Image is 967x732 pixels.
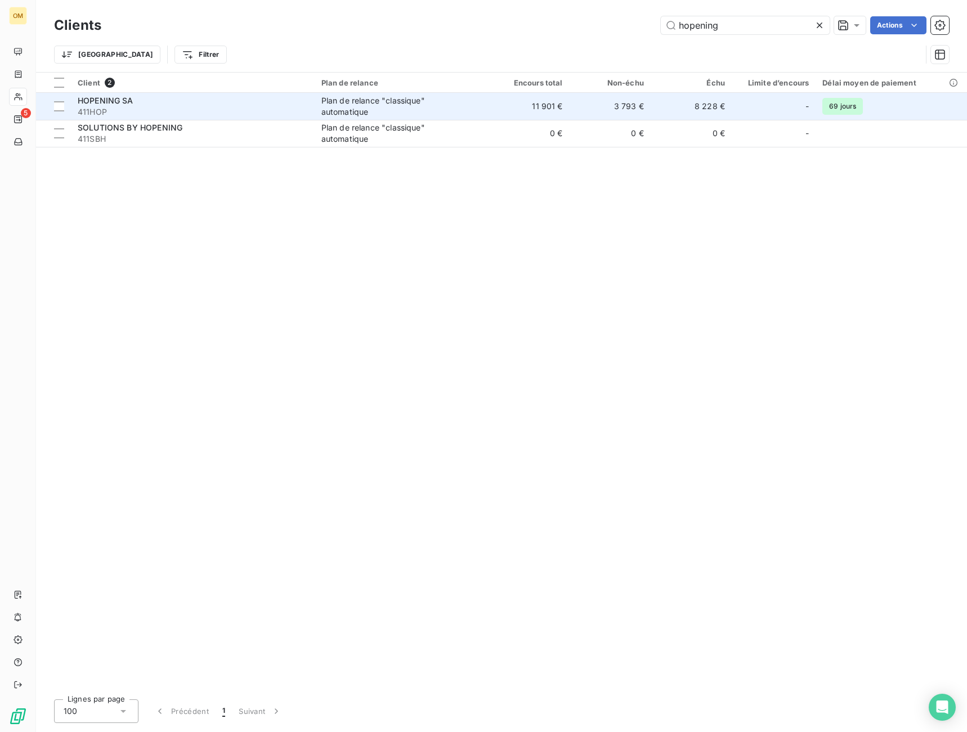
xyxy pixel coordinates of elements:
[21,108,31,118] span: 5
[651,93,732,120] td: 8 228 €
[78,78,100,87] span: Client
[9,707,27,725] img: Logo LeanPay
[222,706,225,717] span: 1
[657,78,725,87] div: Échu
[174,46,226,64] button: Filtrer
[321,78,482,87] div: Plan de relance
[78,123,182,132] span: SOLUTIONS BY HOPENING
[651,120,732,147] td: 0 €
[78,106,308,118] span: 411HOP
[738,78,809,87] div: Limite d’encours
[929,694,956,721] div: Open Intercom Messenger
[54,46,160,64] button: [GEOGRAPHIC_DATA]
[488,93,569,120] td: 11 901 €
[661,16,830,34] input: Rechercher
[216,699,232,723] button: 1
[495,78,562,87] div: Encours total
[822,78,960,87] div: Délai moyen de paiement
[232,699,289,723] button: Suivant
[78,133,308,145] span: 411SBH
[576,78,644,87] div: Non-échu
[570,120,651,147] td: 0 €
[870,16,926,34] button: Actions
[105,78,115,88] span: 2
[321,122,462,145] div: Plan de relance "classique" automatique
[9,7,27,25] div: OM
[64,706,77,717] span: 100
[570,93,651,120] td: 3 793 €
[488,120,569,147] td: 0 €
[805,101,809,112] span: -
[54,15,101,35] h3: Clients
[78,96,133,105] span: HOPENING SA
[147,699,216,723] button: Précédent
[805,128,809,139] span: -
[822,98,863,115] span: 69 jours
[321,95,462,118] div: Plan de relance "classique" automatique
